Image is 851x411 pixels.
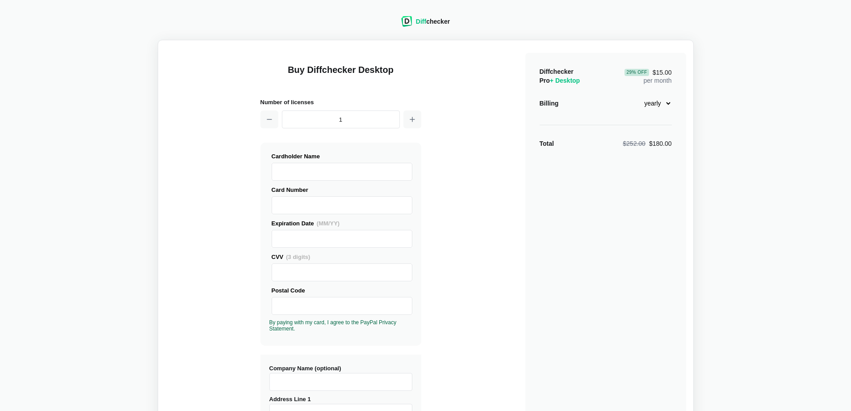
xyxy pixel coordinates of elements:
iframe: Secure Credit Card Frame - Cardholder Name [276,163,408,180]
span: Diffchecker [540,68,574,75]
strong: Total [540,140,554,147]
div: Cardholder Name [272,152,412,161]
img: Diffchecker logo [401,16,412,27]
div: $180.00 [623,139,671,148]
div: 29 % Off [625,69,649,76]
iframe: Secure Credit Card Frame - Credit Card Number [276,197,408,214]
div: CVV [272,252,412,262]
span: + Desktop [550,77,580,84]
div: checker [416,17,450,26]
input: Company Name (optional) [269,373,412,391]
span: Diff [416,18,426,25]
iframe: Secure Credit Card Frame - CVV [276,264,408,281]
h2: Number of licenses [260,97,421,107]
a: Diffchecker logoDiffchecker [401,21,450,28]
span: $252.00 [623,140,646,147]
a: By paying with my card, I agree to the PayPal Privacy Statement. [269,319,397,332]
span: $15.00 [625,69,671,76]
iframe: Secure Credit Card Frame - Expiration Date [276,230,408,247]
span: (MM/YY) [317,220,340,227]
div: Card Number [272,185,412,195]
span: (3 digits) [286,254,310,260]
div: per month [625,67,671,85]
div: Billing [540,99,559,108]
h1: Buy Diffchecker Desktop [260,64,421,87]
input: 1 [282,110,400,128]
iframe: Secure Credit Card Frame - Postal Code [276,297,408,314]
div: Expiration Date [272,219,412,228]
span: Pro [540,77,580,84]
label: Company Name (optional) [269,365,412,391]
div: Postal Code [272,286,412,295]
